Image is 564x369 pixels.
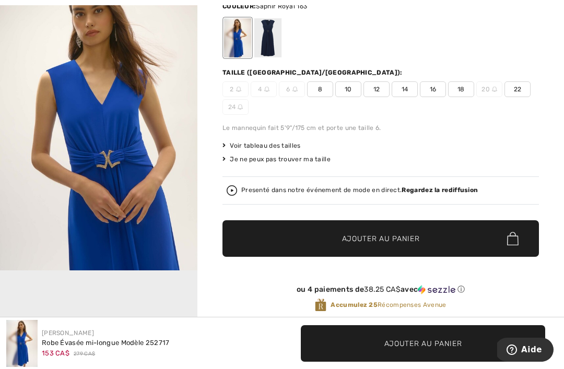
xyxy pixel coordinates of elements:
[335,81,361,97] span: 10
[222,220,539,257] button: Ajouter au panier
[6,320,38,367] img: Robe &Eacute;vas&eacute;e Mi-Longue mod&egrave;le 252717
[384,338,462,349] span: Ajouter au panier
[222,68,405,77] div: Taille ([GEOGRAPHIC_DATA]/[GEOGRAPHIC_DATA]):
[448,81,474,97] span: 18
[331,301,378,308] strong: Accumulez 25
[507,232,519,245] img: Bag.svg
[402,186,478,194] strong: Regardez la rediffusion
[224,18,251,57] div: Saphir Royal 163
[342,233,420,244] span: Ajouter au panier
[222,141,301,150] span: Voir tableau des tailles
[418,285,455,294] img: Sezzle
[222,154,539,164] div: Je ne peux pas trouver ma taille
[292,87,298,92] img: ring-m.svg
[236,87,241,92] img: ring-m.svg
[497,338,554,364] iframe: Ouvre un widget dans lequel vous pouvez trouver plus d’informations
[254,18,281,57] div: Bleu Nuit
[74,350,95,358] span: 279 CA$
[256,3,307,10] span: Saphir Royal 163
[42,329,94,337] a: [PERSON_NAME]
[222,123,539,133] div: Le mannequin fait 5'9"/175 cm et porte une taille 6.
[392,81,418,97] span: 14
[222,285,539,294] div: ou 4 paiements de avec
[241,187,478,194] div: Presenté dans notre événement de mode en direct.
[42,349,69,357] span: 153 CA$
[301,325,545,362] button: Ajouter au panier
[222,285,539,298] div: ou 4 paiements de38.25 CA$avecSezzle Cliquez pour en savoir plus sur Sezzle
[222,81,249,97] span: 2
[420,81,446,97] span: 16
[364,285,401,294] span: 38.25 CA$
[279,81,305,97] span: 6
[42,338,170,348] div: Robe Évasée mi-longue Modèle 252717
[492,87,497,92] img: ring-m.svg
[251,81,277,97] span: 4
[222,3,256,10] span: Couleur:
[476,81,502,97] span: 20
[264,87,269,92] img: ring-m.svg
[363,81,390,97] span: 12
[222,99,249,115] span: 24
[331,300,446,310] span: Récompenses Avenue
[227,185,237,196] img: Regardez la rediffusion
[504,81,531,97] span: 22
[307,81,333,97] span: 8
[315,298,326,312] img: Récompenses Avenue
[238,104,243,110] img: ring-m.svg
